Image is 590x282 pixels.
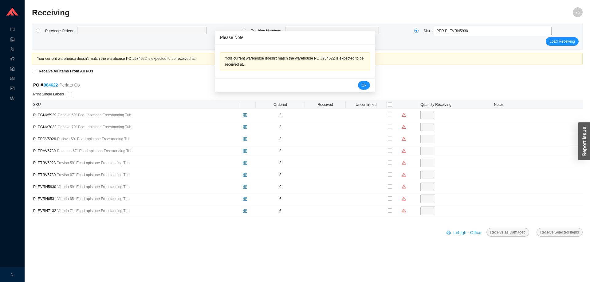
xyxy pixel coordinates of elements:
[241,147,249,155] button: split-cells
[56,137,130,141] span: - Padova 59" Eco-Lapistone Freestanding Tub
[256,157,305,169] td: 3
[33,208,187,214] span: PLEVRN7132
[241,171,249,179] button: split-cells
[10,74,14,84] span: read
[399,158,408,167] button: warning
[400,113,408,117] span: warning
[56,113,131,117] span: - Genova 59" Eco-Lapistone Freestanding Tub
[358,81,370,90] button: Ok
[241,197,249,201] span: split-cells
[362,82,366,88] span: Ok
[33,148,187,154] span: PLERAV6730
[39,69,93,73] strong: Receive All Items From All POs
[241,123,249,131] button: split-cells
[575,7,580,17] span: YS
[33,172,187,178] span: PLETRV6730
[33,196,187,202] span: PLEVRN6531
[423,27,434,35] label: Sku
[400,160,408,165] span: warning
[241,195,249,203] button: split-cells
[225,55,365,68] div: Your current warehouse doesn't match the warehouse PO #984622 is expected to be received at.
[10,25,14,35] span: credit-card
[399,170,408,179] button: warning
[256,205,305,217] td: 6
[399,122,408,131] button: warning
[399,146,408,155] button: warning
[305,100,346,109] th: Received
[56,149,132,153] span: - Ravenna 67" Eco-Lapistone Freestanding Tub
[241,183,249,191] button: split-cells
[419,100,493,109] th: Quantity Receiving
[33,90,68,99] label: Print Single Labels
[241,125,249,129] span: split-cells
[256,181,305,193] td: 9
[549,38,575,44] span: Load Receiving
[56,161,130,165] span: - Treviso 59" Eco-Lapistone Freestanding Tub
[453,229,481,236] span: Lehigh - Office
[256,109,305,121] td: 3
[45,27,77,35] label: Purchase Orders
[10,273,14,276] span: right
[486,228,529,237] button: Receive as Damaged
[256,100,305,109] th: Ordered
[256,121,305,133] td: 3
[400,137,408,141] span: warning
[33,136,187,142] span: PLEPDV5926
[346,100,387,109] th: Unconfirmed
[241,135,249,143] button: split-cells
[10,94,14,104] span: setting
[32,100,239,109] th: SKU
[241,111,249,119] button: split-cells
[400,172,408,177] span: warning
[241,185,249,189] span: split-cells
[493,100,583,109] th: Notes
[400,125,408,129] span: warning
[241,173,249,177] span: split-cells
[400,208,408,213] span: warning
[241,137,249,141] span: split-cells
[44,83,58,87] a: 984622
[58,82,80,89] span: - Perlato Co
[436,27,549,35] span: PER PLEVRN5930
[56,173,130,177] span: - Treviso 67" Eco-Lapistone Freestanding Tub
[37,56,578,62] div: Your current warehouse doesn't match the warehouse PO #984622 is expected to be received at.
[537,228,583,237] button: Receive Selected Items
[400,149,408,153] span: warning
[33,112,187,118] span: PLEGNV5929
[241,209,249,213] span: split-cells
[241,161,249,165] span: split-cells
[251,27,285,35] label: Tracking Numbers
[10,84,14,94] span: fund
[399,206,408,215] button: warning
[256,193,305,205] td: 6
[443,228,486,237] button: printerLehigh - Office
[56,185,130,189] span: - Vittoria 59" Eco-Lapistone Freestanding Tub
[241,113,249,117] span: split-cells
[256,145,305,157] td: 3
[33,124,187,130] span: PLEGNV7032
[56,209,130,213] span: - Vittoria 71" Eco-Lapistone Freestanding Tub
[56,125,131,129] span: - Genova 70" Eco-Lapistone Freestanding Tub
[241,207,249,215] button: split-cells
[400,196,408,201] span: warning
[399,134,408,143] button: warning
[56,197,130,201] span: - Vittoria 65" Eco-Lapistone Freestanding Tub
[400,184,408,189] span: warning
[256,133,305,145] td: 3
[399,110,408,119] button: warning
[220,34,370,41] div: Please Note
[33,83,58,87] strong: PO #
[256,169,305,181] td: 3
[33,160,187,166] span: PLETRV5928
[241,149,249,153] span: split-cells
[32,7,445,18] h2: Receiving
[241,159,249,167] button: split-cells
[399,182,408,191] button: warning
[546,37,579,46] button: Load Receiving
[446,230,452,235] span: printer
[33,184,187,190] span: PLEVRN5930
[399,194,408,203] button: warning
